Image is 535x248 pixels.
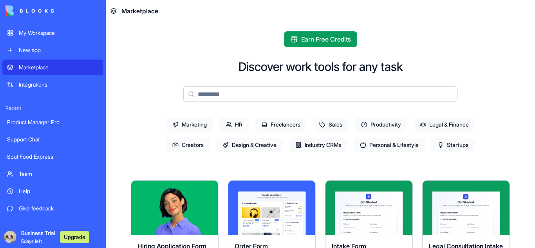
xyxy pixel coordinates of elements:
[8,91,139,99] p: How to upgrade my plan
[2,114,103,130] a: Product Manager Pro
[166,118,213,132] span: Marketing
[2,25,103,41] a: My Workspace
[5,21,152,36] input: Search for help
[2,60,103,75] a: Marketplace
[216,138,283,152] span: Design & Creative
[105,201,157,232] button: Help
[354,138,425,152] span: Personal & Lifestyle
[313,118,349,132] span: Sales
[7,118,99,126] div: Product Manager Pro
[2,149,103,165] a: Soul Food Express
[19,29,99,37] div: My Workspace
[8,58,149,67] p: Manage payments and subscriptions.
[255,118,307,132] span: Freelancers
[2,218,103,234] a: Get Started
[18,221,34,226] span: Home
[2,132,103,147] a: Support Chat
[166,138,210,152] span: Creators
[2,201,103,216] a: Give feedback
[121,6,158,16] span: Marketplace
[2,166,103,182] a: Team
[219,118,249,132] span: HR
[5,21,152,36] div: Search for helpSearch for help
[2,42,103,58] a: New app
[137,4,152,18] div: Close
[21,238,42,244] span: 5 days left
[60,231,89,243] button: Upgrade
[7,153,99,161] div: Soul Food Express
[19,205,99,212] div: Give feedback
[4,231,16,243] img: ACg8ocLnIQHvOGa_YugxY_NqlR3HHRyfTsjddqeMYqQ3jgAJropCHTbp=s96-c
[2,77,103,92] a: Integrations
[69,4,90,17] h1: Help
[301,34,351,44] span: Earn Free Credits
[289,138,347,152] span: Industry CRMs
[8,47,149,57] h2: Account & Billing
[7,136,99,143] div: Support Chat
[414,118,475,132] span: Legal & Finance
[2,105,103,111] span: Recent
[19,46,99,54] div: New app
[21,229,55,245] span: Business Trial
[52,201,104,232] button: Messages
[19,63,99,71] div: Marketplace
[19,170,99,178] div: Team
[2,183,103,199] a: Help
[65,221,92,226] span: Messages
[8,71,30,80] p: 1 article
[5,5,54,16] img: logo
[19,81,99,89] div: Integrations
[19,187,99,195] div: Help
[19,222,99,230] div: Get Started
[239,60,403,74] h2: Discover work tools for any task
[355,118,407,132] span: Productivity
[284,31,357,47] button: Earn Free Credits
[5,3,20,18] button: go back
[431,138,475,152] span: Startups
[123,221,137,226] span: Help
